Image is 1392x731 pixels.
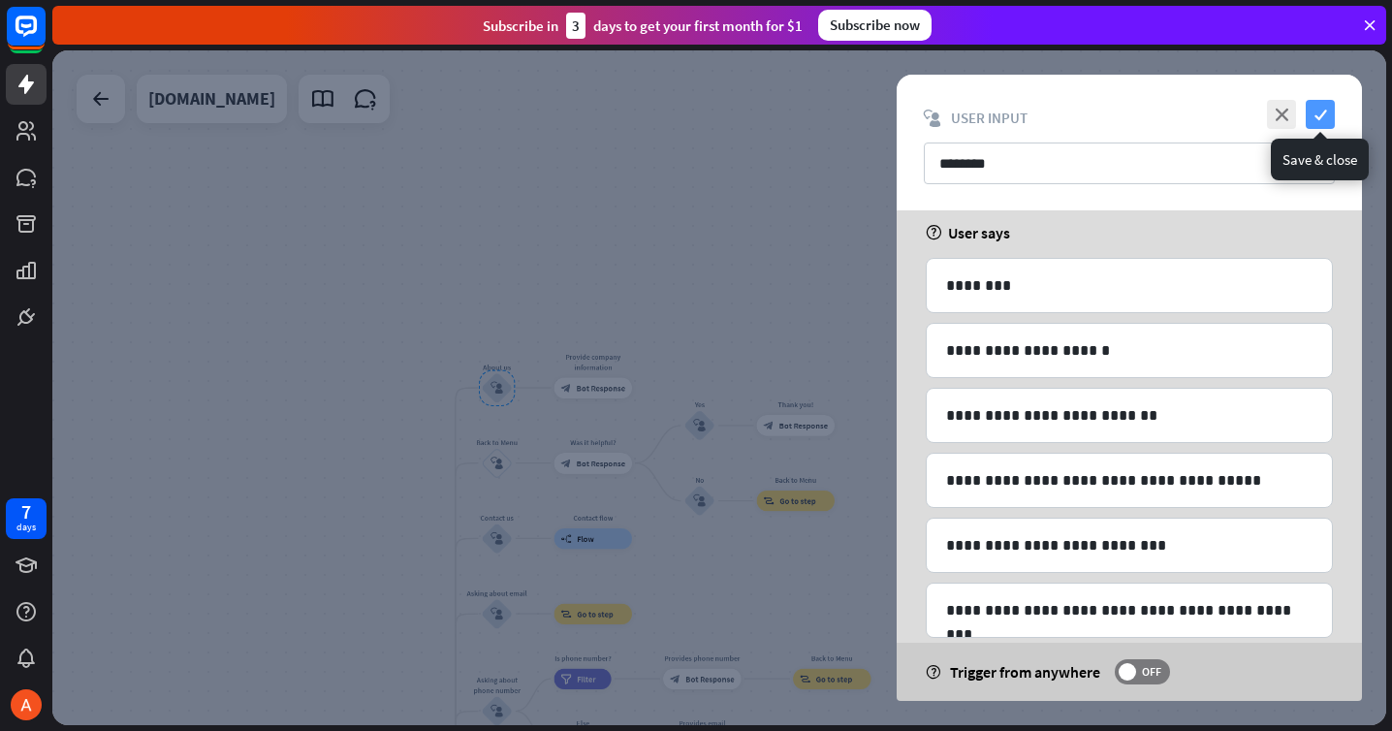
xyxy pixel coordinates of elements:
[926,665,940,680] i: help
[950,662,1100,682] span: Trigger from anywhere
[818,10,932,41] div: Subscribe now
[16,8,74,66] button: Open LiveChat chat widget
[1267,100,1296,129] i: close
[566,13,585,39] div: 3
[483,13,803,39] div: Subscribe in days to get your first month for $1
[16,521,36,534] div: days
[1306,100,1335,129] i: check
[6,498,47,539] a: 7 days
[21,503,31,521] div: 7
[924,110,941,127] i: block_user_input
[951,109,1028,127] span: User Input
[926,225,942,240] i: help
[926,223,1333,242] div: User says
[1136,664,1166,680] span: OFF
